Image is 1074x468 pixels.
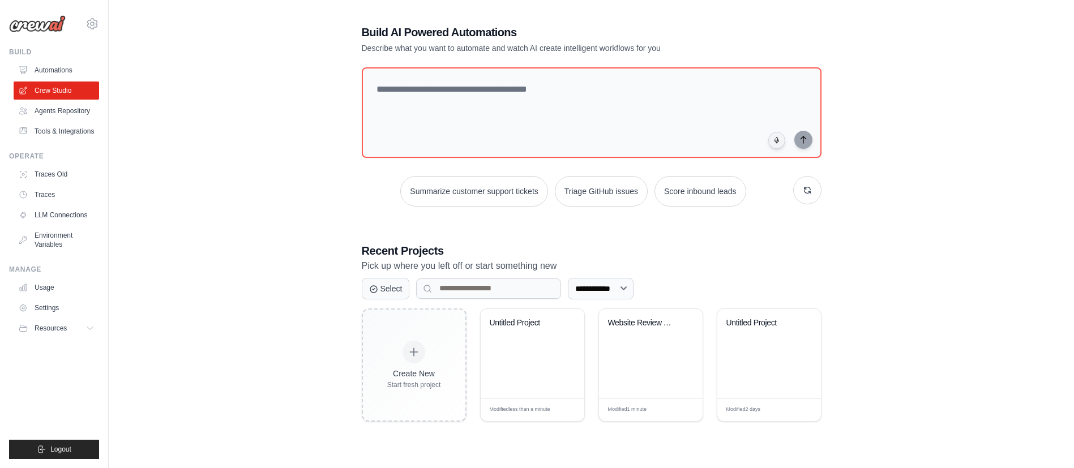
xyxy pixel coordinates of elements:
span: Edit [675,406,685,414]
h1: Build AI Powered Automations [362,24,742,40]
span: Edit [557,406,567,414]
div: Create New [387,368,441,379]
a: Settings [14,299,99,317]
p: Describe what you want to automate and watch AI create intelligent workflows for you [362,42,742,54]
a: Automations [14,61,99,79]
a: Traces [14,186,99,204]
a: Tools & Integrations [14,122,99,140]
div: Manage [9,265,99,274]
span: Resources [35,324,67,333]
button: Select [362,278,410,299]
div: Website Review Analyzer [608,318,677,328]
button: Get new suggestions [793,176,821,204]
img: Logo [9,15,66,32]
button: Score inbound leads [654,176,746,207]
button: Resources [14,319,99,337]
button: Logout [9,440,99,459]
div: Untitled Project [726,318,795,328]
h3: Recent Projects [362,243,821,259]
div: Build [9,48,99,57]
span: Modified 2 days [726,406,761,414]
button: Summarize customer support tickets [400,176,547,207]
span: Modified 1 minute [608,406,647,414]
a: LLM Connections [14,206,99,224]
a: Usage [14,278,99,297]
button: Click to speak your automation idea [768,132,785,149]
div: Untitled Project [490,318,558,328]
a: Traces Old [14,165,99,183]
div: Operate [9,152,99,161]
div: Start fresh project [387,380,441,389]
button: Triage GitHub issues [555,176,648,207]
p: Pick up where you left off or start something new [362,259,821,273]
a: Environment Variables [14,226,99,254]
span: Modified less than a minute [490,406,550,414]
a: Agents Repository [14,102,99,120]
span: Edit [794,406,803,414]
span: Logout [50,445,71,454]
a: Crew Studio [14,81,99,100]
